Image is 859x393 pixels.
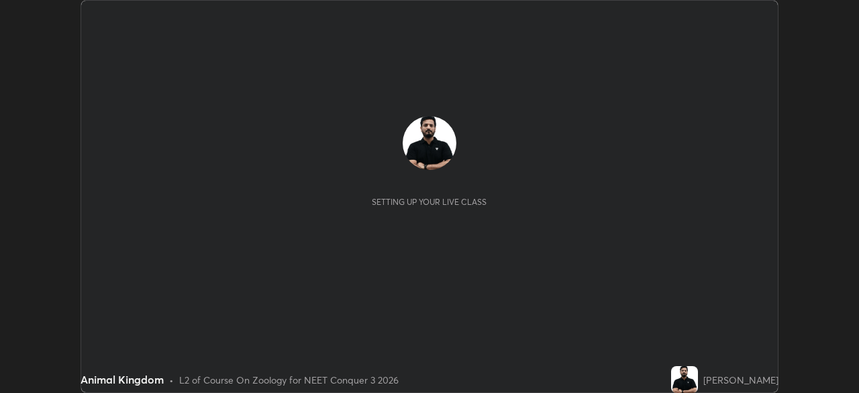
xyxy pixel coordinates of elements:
div: Setting up your live class [372,197,487,207]
div: Animal Kingdom [81,372,164,388]
img: 54f690991e824e6993d50b0d6a1f1dc5.jpg [403,116,456,170]
div: L2 of Course On Zoology for NEET Conquer 3 2026 [179,373,399,387]
div: [PERSON_NAME] [703,373,778,387]
div: • [169,373,174,387]
img: 54f690991e824e6993d50b0d6a1f1dc5.jpg [671,366,698,393]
